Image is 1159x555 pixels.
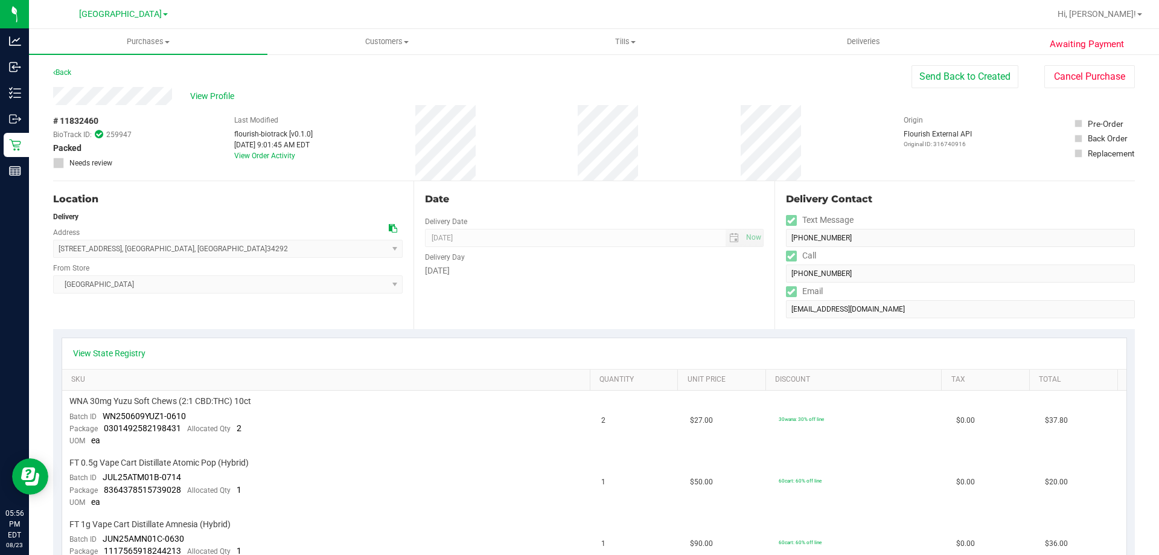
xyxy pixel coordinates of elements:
[69,473,97,482] span: Batch ID
[53,192,403,207] div: Location
[69,437,85,445] span: UOM
[425,192,763,207] div: Date
[601,538,605,550] span: 1
[9,165,21,177] inline-svg: Reports
[69,425,98,433] span: Package
[779,416,824,422] span: 30wana: 30% off line
[69,457,249,469] span: FT 0.5g Vape Cart Distillate Atomic Pop (Hybrid)
[53,68,71,77] a: Back
[425,252,465,263] label: Delivery Day
[268,36,505,47] span: Customers
[599,375,673,385] a: Quantity
[237,485,241,495] span: 1
[53,227,80,238] label: Address
[1088,147,1134,159] div: Replacement
[688,375,761,385] a: Unit Price
[1045,476,1068,488] span: $20.00
[786,211,854,229] label: Text Message
[956,476,975,488] span: $0.00
[234,140,313,150] div: [DATE] 9:01:45 AM EDT
[69,535,97,544] span: Batch ID
[601,415,605,426] span: 2
[69,412,97,421] span: Batch ID
[690,476,713,488] span: $50.00
[690,538,713,550] span: $90.00
[9,87,21,99] inline-svg: Inventory
[786,192,1135,207] div: Delivery Contact
[786,283,823,300] label: Email
[601,476,605,488] span: 1
[786,247,816,265] label: Call
[69,396,251,407] span: WNA 30mg Yuzu Soft Chews (2:1 CBD:THC) 10ct
[831,36,896,47] span: Deliveries
[29,29,267,54] a: Purchases
[904,115,923,126] label: Origin
[1088,118,1123,130] div: Pre-Order
[69,158,112,168] span: Needs review
[506,36,744,47] span: Tills
[53,263,89,274] label: From Store
[5,508,24,541] p: 05:56 PM EDT
[9,61,21,73] inline-svg: Inbound
[1044,65,1135,88] button: Cancel Purchase
[1039,375,1113,385] a: Total
[1045,415,1068,426] span: $37.80
[190,90,238,103] span: View Profile
[389,222,397,235] div: Copy address to clipboard
[71,375,585,385] a: SKU
[9,113,21,125] inline-svg: Outbound
[29,36,267,47] span: Purchases
[956,538,975,550] span: $0.00
[79,9,162,19] span: [GEOGRAPHIC_DATA]
[53,115,98,127] span: # 11832460
[1058,9,1136,19] span: Hi, [PERSON_NAME]!
[9,35,21,47] inline-svg: Analytics
[234,152,295,160] a: View Order Activity
[234,115,278,126] label: Last Modified
[12,458,48,495] iframe: Resource center
[904,140,972,149] p: Original ID: 316740916
[779,539,822,545] span: 60cart: 60% off line
[9,139,21,151] inline-svg: Retail
[425,216,467,227] label: Delivery Date
[779,478,822,484] span: 60cart: 60% off line
[103,534,184,544] span: JUN25AMN01C-0630
[904,129,972,149] div: Flourish External API
[506,29,744,54] a: Tills
[104,423,181,433] span: 0301492582198431
[69,486,98,495] span: Package
[425,265,763,277] div: [DATE]
[234,129,313,140] div: flourish-biotrack [v0.1.0]
[912,65,1018,88] button: Send Back to Created
[53,129,92,140] span: BioTrack ID:
[237,423,241,433] span: 2
[1088,132,1128,144] div: Back Order
[786,229,1135,247] input: Format: (999) 999-9999
[956,415,975,426] span: $0.00
[53,142,81,155] span: Packed
[1050,37,1124,51] span: Awaiting Payment
[1045,538,1068,550] span: $36.00
[690,415,713,426] span: $27.00
[103,411,186,421] span: WN250609YUZ1-0610
[951,375,1025,385] a: Tax
[267,29,506,54] a: Customers
[5,541,24,550] p: 08/23
[187,425,231,433] span: Allocated Qty
[187,486,231,495] span: Allocated Qty
[53,213,78,221] strong: Delivery
[69,519,231,530] span: FT 1g Vape Cart Distillate Amnesia (Hybrid)
[786,265,1135,283] input: Format: (999) 999-9999
[91,497,100,507] span: ea
[775,375,937,385] a: Discount
[106,129,132,140] span: 259947
[744,29,983,54] a: Deliveries
[104,485,181,495] span: 8364378515739028
[103,472,181,482] span: JUL25ATM01B-0714
[73,347,145,359] a: View State Registry
[95,129,103,140] span: In Sync
[91,435,100,445] span: ea
[69,498,85,507] span: UOM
